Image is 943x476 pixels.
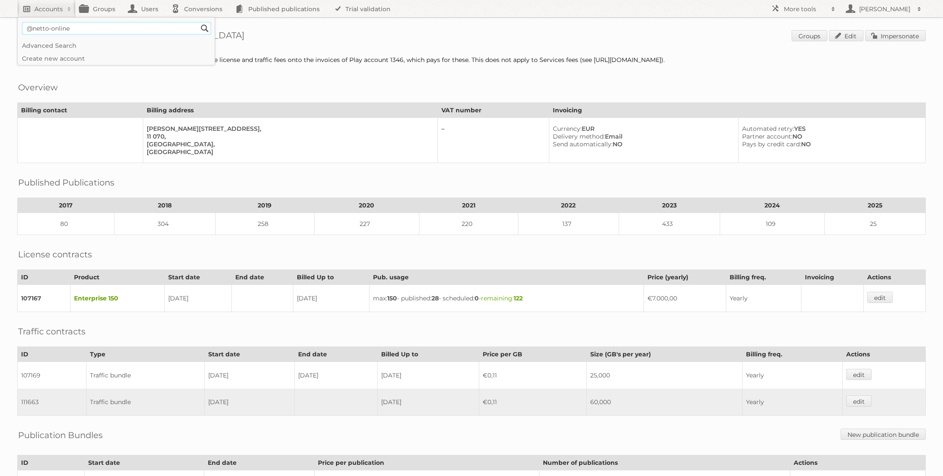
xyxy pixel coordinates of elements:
[18,213,114,235] td: 80
[377,362,479,389] td: [DATE]
[86,347,205,362] th: Type
[114,213,216,235] td: 304
[143,103,438,118] th: Billing address
[114,198,216,213] th: 2018
[17,30,926,43] h1: Account 88616: Delhaize (Maxi) [GEOGRAPHIC_DATA]
[619,213,720,235] td: 433
[34,5,63,13] h2: Accounts
[586,362,742,389] td: 25,000
[553,140,613,148] span: Send automatically:
[479,347,586,362] th: Price per GB
[205,362,295,389] td: [DATE]
[742,362,843,389] td: Yearly
[742,140,801,148] span: Pays by credit card:
[18,429,103,442] h2: Publication Bundles
[865,30,926,41] a: Impersonate
[784,5,827,13] h2: More tools
[293,285,369,312] td: [DATE]
[553,140,731,148] div: NO
[377,347,479,362] th: Billed Up to
[553,125,731,133] div: EUR
[801,270,863,285] th: Invoicing
[867,292,893,303] a: edit
[18,81,58,94] h2: Overview
[431,294,439,302] strong: 28
[18,198,114,213] th: 2017
[198,22,211,35] input: Search
[205,389,295,416] td: [DATE]
[86,389,205,416] td: Traffic bundle
[475,294,479,302] strong: 0
[314,455,539,470] th: Price per publication
[792,30,827,41] a: Groups
[18,389,86,416] td: 111663
[419,213,518,235] td: 220
[846,396,872,407] a: edit
[742,125,918,133] div: YES
[644,270,726,285] th: Price (yearly)
[369,270,644,285] th: Pub. usage
[864,270,926,285] th: Actions
[18,455,85,470] th: ID
[377,389,479,416] td: [DATE]
[846,369,872,380] a: edit
[204,455,314,470] th: End date
[790,455,926,470] th: Actions
[742,389,843,416] td: Yearly
[18,103,143,118] th: Billing contact
[165,285,232,312] td: [DATE]
[825,198,926,213] th: 2025
[553,133,605,140] span: Delivery method:
[84,455,204,470] th: Start date
[17,56,926,64] div: [Contract 107167 + 107169] Automatic billing is disabled to copy the license and traffic fees ont...
[619,198,720,213] th: 2023
[18,248,92,261] h2: License contracts
[18,347,86,362] th: ID
[86,362,205,389] td: Traffic bundle
[147,133,431,140] div: 11 070,
[71,270,165,285] th: Product
[843,347,926,362] th: Actions
[481,294,523,302] span: remaining:
[18,176,114,189] h2: Published Publications
[479,389,586,416] td: €0,11
[147,148,431,156] div: [GEOGRAPHIC_DATA]
[231,270,293,285] th: End date
[438,103,549,118] th: VAT number
[147,125,431,133] div: [PERSON_NAME][STREET_ADDRESS],
[518,213,619,235] td: 137
[553,133,731,140] div: Email
[742,133,792,140] span: Partner account:
[586,389,742,416] td: 60,000
[165,270,232,285] th: Start date
[18,362,86,389] td: 107169
[726,270,801,285] th: Billing freq.
[18,325,86,338] h2: Traffic contracts
[857,5,913,13] h2: [PERSON_NAME]
[841,429,926,440] a: New publication bundle
[419,198,518,213] th: 2021
[18,270,71,285] th: ID
[514,294,523,302] strong: 122
[479,362,586,389] td: €0,11
[720,198,825,213] th: 2024
[553,125,582,133] span: Currency:
[205,347,295,362] th: Start date
[720,213,825,235] td: 109
[829,30,863,41] a: Edit
[314,213,419,235] td: 227
[387,294,397,302] strong: 150
[18,285,71,312] td: 107167
[215,213,314,235] td: 258
[295,347,378,362] th: End date
[369,285,644,312] td: max: - published: - scheduled: -
[549,103,926,118] th: Invoicing
[314,198,419,213] th: 2020
[742,125,794,133] span: Automated retry:
[295,362,378,389] td: [DATE]
[71,285,165,312] td: Enterprise 150
[742,140,918,148] div: NO
[147,140,431,148] div: [GEOGRAPHIC_DATA],
[518,198,619,213] th: 2022
[539,455,790,470] th: Number of publications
